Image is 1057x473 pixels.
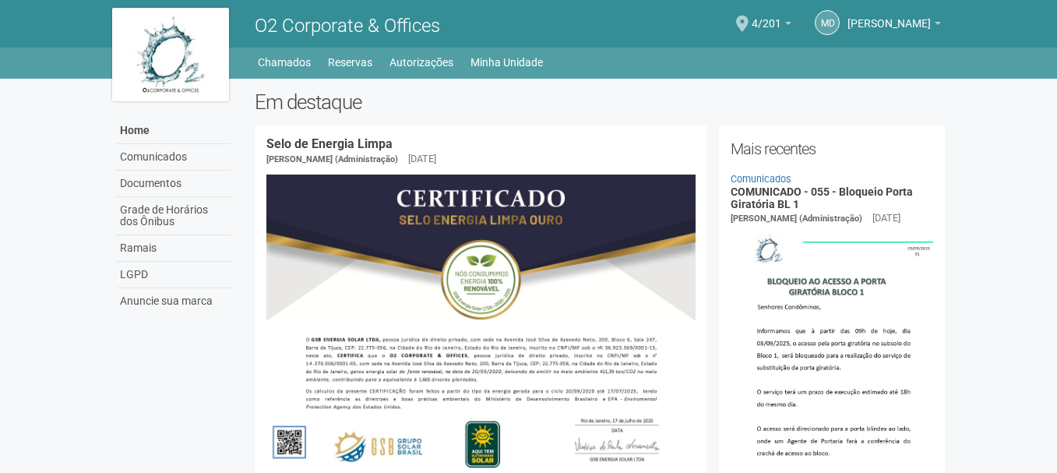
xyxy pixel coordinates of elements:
span: Marcelo de Andrade Ferreira [847,2,931,30]
a: Grade de Horários dos Ônibus [116,197,231,235]
a: LGPD [116,262,231,288]
a: Home [116,118,231,144]
a: Minha Unidade [470,51,543,73]
a: Selo de Energia Limpa [266,136,393,151]
a: Chamados [258,51,311,73]
span: [PERSON_NAME] (Administração) [266,154,398,164]
a: Comunicados [731,173,791,185]
span: O2 Corporate & Offices [255,15,440,37]
h2: Mais recentes [731,137,934,161]
span: 4/201 [752,2,781,30]
a: 4/201 [752,19,791,32]
a: Autorizações [389,51,453,73]
a: Md [815,10,840,35]
a: Anuncie sua marca [116,288,231,314]
a: COMUNICADO - 055 - Bloqueio Porta Giratória BL 1 [731,185,913,210]
a: Reservas [328,51,372,73]
span: [PERSON_NAME] (Administração) [731,214,862,224]
div: [DATE] [872,211,900,225]
a: Comunicados [116,144,231,171]
div: [DATE] [408,152,436,166]
img: logo.jpg [112,8,229,101]
a: Documentos [116,171,231,197]
h2: Em destaque [255,90,946,114]
a: [PERSON_NAME] [847,19,941,32]
a: Ramais [116,235,231,262]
